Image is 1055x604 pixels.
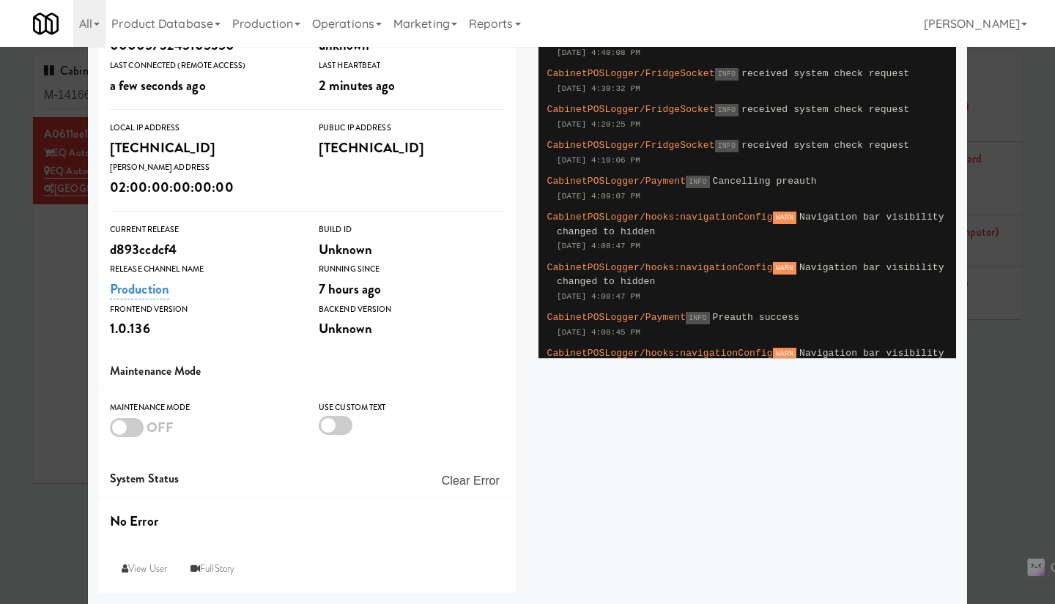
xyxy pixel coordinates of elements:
[319,237,506,262] div: Unknown
[110,237,297,262] div: d893ccdcf4
[319,75,395,95] span: 2 minutes ago
[713,312,800,323] span: Preauth success
[110,262,297,277] div: Release Channel Name
[110,556,179,582] a: View User
[557,156,640,165] span: [DATE] 4:10:06 PM
[557,242,640,250] span: [DATE] 4:08:47 PM
[319,262,506,277] div: Running Since
[319,400,506,415] div: Use Custom Text
[557,192,640,201] span: [DATE] 4:09:07 PM
[713,176,817,187] span: Cancelling preauth
[741,140,909,151] span: received system check request
[436,468,506,494] button: Clear Error
[686,176,709,188] span: INFO
[319,59,506,73] div: Last Heartbeat
[110,279,169,299] a: Production
[110,316,297,341] div: 1.0.136
[110,175,297,200] div: 02:00:00:00:00:00
[773,262,796,275] span: WARN
[547,140,715,151] span: CabinetPOSLogger/FridgeSocket
[110,470,179,487] span: System Status
[110,400,297,415] div: Maintenance Mode
[773,348,796,360] span: WARN
[557,48,640,57] span: [DATE] 4:40:08 PM
[110,135,297,160] div: [TECHNICAL_ID]
[547,104,715,115] span: CabinetPOSLogger/FridgeSocket
[557,292,640,301] span: [DATE] 4:08:47 PM
[110,302,297,317] div: Frontend Version
[686,312,709,324] span: INFO
[110,121,297,135] div: Local IP Address
[110,509,506,534] div: No Error
[557,348,944,373] span: Navigation bar visibility changed to visible
[319,121,506,135] div: Public IP Address
[773,212,796,224] span: WARN
[319,135,506,160] div: [TECHNICAL_ID]
[319,223,506,237] div: Build Id
[319,316,506,341] div: Unknown
[110,160,297,175] div: [PERSON_NAME] Address
[547,176,686,187] span: CabinetPOSLogger/Payment
[557,120,640,129] span: [DATE] 4:20:25 PM
[547,68,715,79] span: CabinetPOSLogger/FridgeSocket
[110,362,201,379] span: Maintenance Mode
[741,104,909,115] span: received system check request
[547,212,773,223] span: CabinetPOSLogger/hooks:navigationConfig
[715,68,738,81] span: INFO
[110,59,297,73] div: Last Connected (Remote Access)
[33,11,59,37] img: Micromart
[110,223,297,237] div: Current Release
[557,328,640,337] span: [DATE] 4:08:45 PM
[110,75,206,95] span: a few seconds ago
[715,104,738,116] span: INFO
[319,279,381,299] span: 7 hours ago
[547,262,773,273] span: CabinetPOSLogger/hooks:navigationConfig
[319,302,506,317] div: Backend Version
[547,348,773,359] span: CabinetPOSLogger/hooks:navigationConfig
[557,212,944,237] span: Navigation bar visibility changed to hidden
[741,68,909,79] span: received system check request
[547,312,686,323] span: CabinetPOSLogger/Payment
[557,262,944,288] span: Navigation bar visibility changed to hidden
[715,140,738,152] span: INFO
[179,556,246,582] a: FullStory
[557,84,640,93] span: [DATE] 4:30:32 PM
[147,417,174,437] span: OFF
